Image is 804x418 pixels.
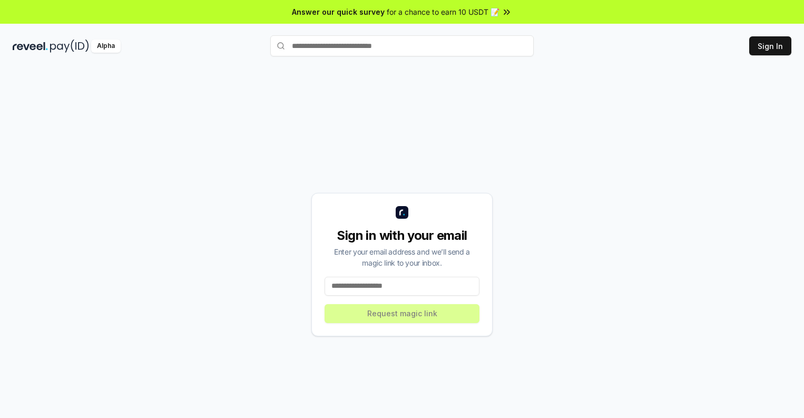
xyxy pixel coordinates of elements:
[749,36,791,55] button: Sign In
[50,40,89,53] img: pay_id
[91,40,121,53] div: Alpha
[292,6,385,17] span: Answer our quick survey
[325,246,479,268] div: Enter your email address and we’ll send a magic link to your inbox.
[396,206,408,219] img: logo_small
[325,227,479,244] div: Sign in with your email
[387,6,499,17] span: for a chance to earn 10 USDT 📝
[13,40,48,53] img: reveel_dark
